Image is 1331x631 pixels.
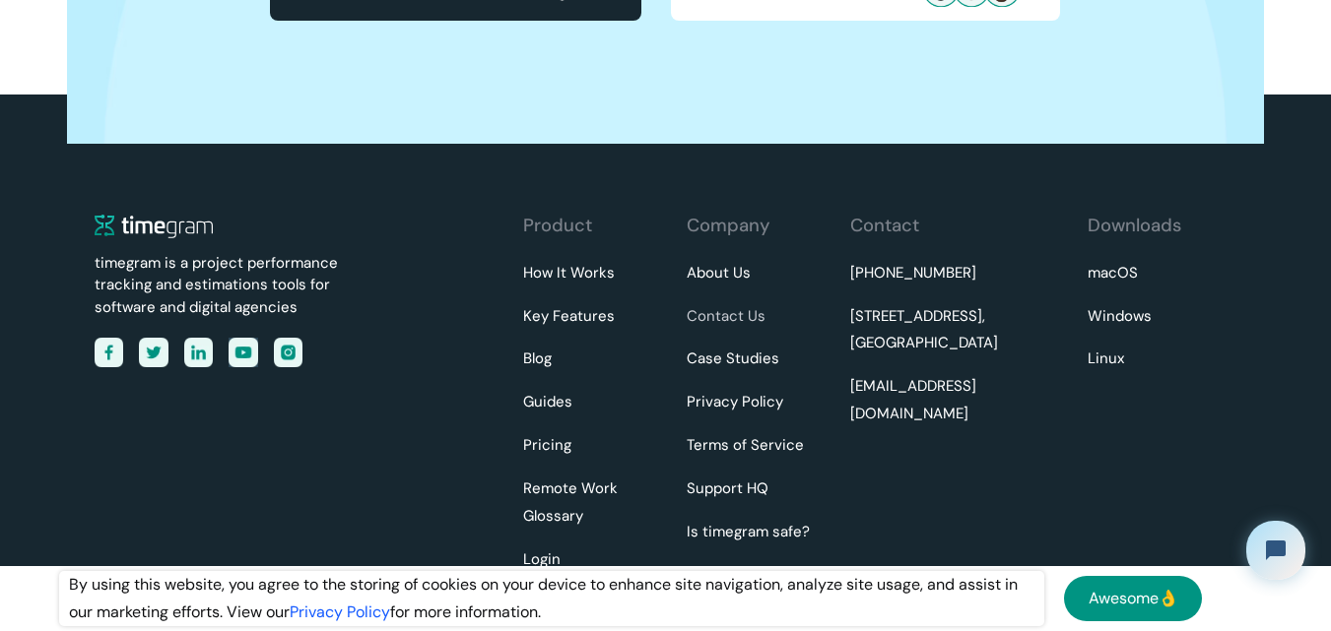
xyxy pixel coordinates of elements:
div: By using this website, you agree to the storing of cookies on your device to enhance site navigat... [59,571,1044,626]
div: Company [687,213,770,240]
iframe: Tidio Chat [1230,504,1322,597]
a: Is timegram safe? [687,519,810,546]
div: Product [523,213,592,240]
a: [PHONE_NUMBER] [850,260,976,287]
a: macOS [1088,260,1138,287]
a: About Us [687,260,751,287]
a: Privacy Policy [290,601,390,622]
a: Terms of Service [687,432,804,460]
a: Case Studies [687,346,779,373]
a: Blog [523,346,552,373]
a: Key Features [523,303,615,331]
a: Windows [1088,303,1152,331]
a: Linux [1088,346,1124,373]
a: Login [523,546,561,574]
a: timegram is a project performancetracking and estimations tools forsoftware and digital agencies [95,213,523,318]
a: Awesome👌 [1064,576,1202,621]
a: [STREET_ADDRESS],[GEOGRAPHIC_DATA] [850,303,998,358]
a: Pricing [523,432,571,460]
div: Downloads [1088,213,1181,240]
a: How It Works [523,260,615,287]
a: Remote Work Glossary [523,475,672,531]
div: Contact [850,213,919,240]
a: Privacy Policy [687,389,783,416]
a: Guides [523,389,572,416]
a: Support HQ [687,475,768,503]
a: [EMAIL_ADDRESS][DOMAIN_NAME] [850,373,1074,428]
a: Contact Us [687,303,765,331]
div: timegram is a project performance tracking and estimations tools for software and digital agencies [95,252,439,319]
